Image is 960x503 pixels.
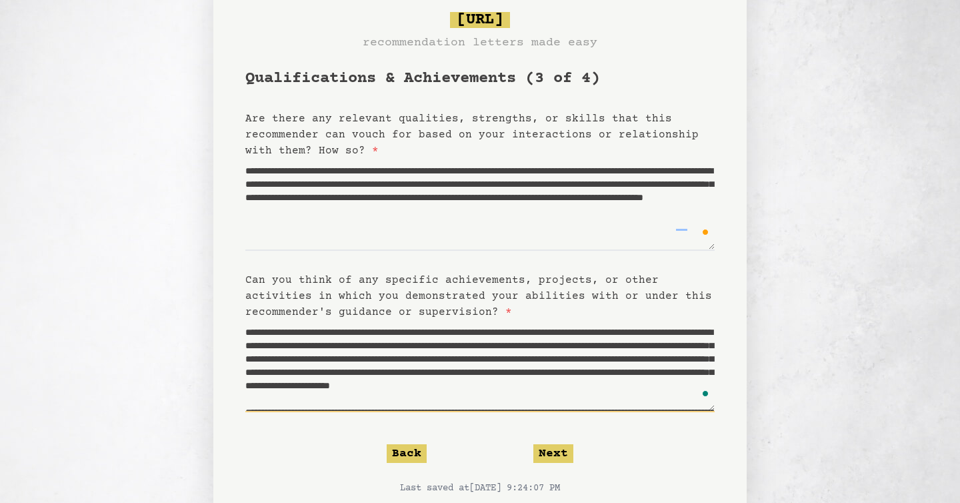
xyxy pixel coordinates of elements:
[450,12,510,28] span: [URL]
[363,33,597,52] h3: recommendation letters made easy
[245,482,715,495] p: Last saved at [DATE] 9:24:07 PM
[245,274,712,318] label: Can you think of any specific achievements, projects, or other activities in which you demonstrat...
[533,444,573,463] button: Next
[387,444,427,463] button: Back
[245,113,699,157] label: Are there any relevant qualities, strengths, or skills that this recommender can vouch for based ...
[245,320,715,412] textarea: To enrich screen reader interactions, please activate Accessibility in Grammarly extension settings
[245,68,715,89] h1: Qualifications & Achievements (3 of 4)
[245,159,715,251] textarea: To enrich screen reader interactions, please activate Accessibility in Grammarly extension settings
